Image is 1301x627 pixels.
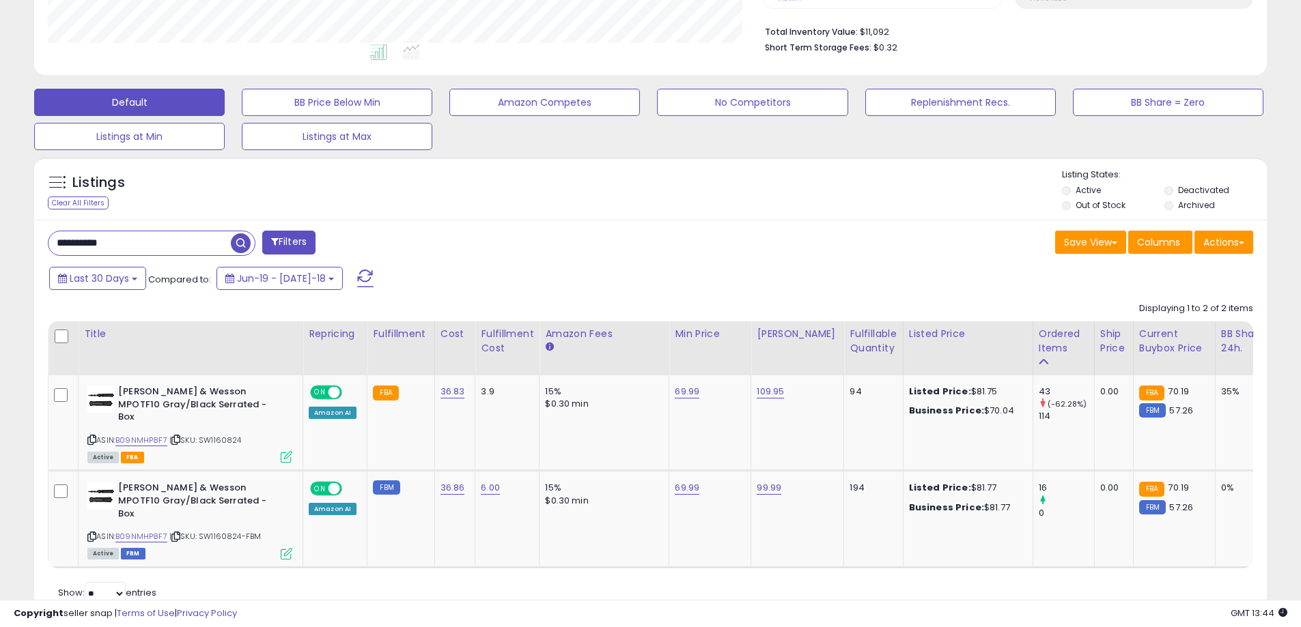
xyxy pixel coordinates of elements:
span: ON [311,387,328,398]
div: 0.00 [1100,385,1123,398]
button: BB Price Below Min [242,89,432,116]
div: Ship Price [1100,327,1128,355]
div: Amazon Fees [545,327,663,341]
button: Listings at Min [34,123,225,150]
li: $11,092 [765,23,1243,39]
h5: Listings [72,173,125,192]
button: Save View [1055,231,1126,254]
a: Terms of Use [117,607,175,619]
div: Clear All Filters [48,196,109,209]
div: Amazon AI [309,503,356,515]
small: FBA [1139,385,1164,400]
div: $0.30 min [545,398,658,410]
span: 70.19 [1168,385,1189,398]
span: OFF [340,387,362,398]
a: 69.99 [675,385,699,398]
small: Amazon Fees. [545,341,553,353]
small: FBA [1139,482,1164,497]
button: Columns [1128,231,1192,254]
b: Listed Price: [909,385,971,398]
div: $70.04 [909,405,1022,417]
span: 70.19 [1168,481,1189,494]
button: Amazon Competes [449,89,640,116]
a: B09NMHP8F7 [115,435,167,446]
span: FBM [121,548,145,559]
b: [PERSON_NAME] & Wesson MPOTF10 Gray/Black Serrated - Box [118,482,284,523]
div: ASIN: [87,385,292,461]
span: All listings currently available for purchase on Amazon [87,548,119,559]
div: Min Price [675,327,745,341]
span: Compared to: [148,273,211,286]
b: Business Price: [909,404,984,417]
a: 69.99 [675,481,699,495]
div: Amazon AI [309,407,356,419]
div: 0 [1039,507,1094,519]
button: BB Share = Zero [1073,89,1263,116]
div: Displaying 1 to 2 of 2 items [1139,302,1253,315]
label: Deactivated [1178,184,1229,196]
div: 3.9 [481,385,529,398]
div: 94 [850,385,892,398]
div: 194 [850,482,892,494]
small: FBM [1139,500,1166,514]
div: $0.30 min [545,495,658,507]
span: Show: entries [58,586,156,599]
div: 0% [1221,482,1266,494]
div: Repricing [309,327,361,341]
p: Listing States: [1062,169,1267,181]
span: | SKU: SW1160824-FBM [169,531,261,542]
span: 2025-08-18 13:44 GMT [1231,607,1287,619]
a: 36.83 [440,385,465,398]
span: FBA [121,452,144,463]
div: BB Share 24h. [1221,327,1271,355]
a: 99.99 [757,481,781,495]
button: Jun-19 - [DATE]-18 [216,267,343,290]
img: 31xLu3bZVgL._SL40_.jpg [87,482,115,509]
div: 15% [545,385,658,398]
span: 57.26 [1169,404,1193,417]
span: | SKU: SW1160824 [169,435,242,446]
small: FBM [1139,403,1166,418]
span: 57.26 [1169,501,1193,514]
a: 109.95 [757,385,784,398]
div: $81.77 [909,482,1022,494]
a: 6.00 [481,481,500,495]
small: FBM [373,480,400,495]
span: OFF [340,483,362,495]
img: 31xLu3bZVgL._SL40_.jpg [87,385,115,413]
b: Listed Price: [909,481,971,494]
button: Default [34,89,225,116]
span: All listings currently available for purchase on Amazon [87,452,119,463]
div: Current Buybox Price [1139,327,1209,355]
div: seller snap | | [14,607,237,620]
b: [PERSON_NAME] & Wesson MPOTF10 Gray/Black Serrated - Box [118,385,284,427]
b: Total Inventory Value: [765,26,858,38]
small: FBA [373,385,398,400]
a: B09NMHP8F7 [115,531,167,542]
button: Listings at Max [242,123,432,150]
div: [PERSON_NAME] [757,327,838,341]
button: No Competitors [657,89,848,116]
div: Ordered Items [1039,327,1089,355]
div: $81.77 [909,501,1022,514]
span: Last 30 Days [70,272,129,285]
div: Fulfillment Cost [481,327,533,355]
b: Short Term Storage Fees: [765,42,871,53]
button: Replenishment Recs. [865,89,1056,116]
div: 114 [1039,410,1094,422]
div: Listed Price [909,327,1027,341]
label: Out of Stock [1076,199,1125,211]
div: Fulfillment [373,327,428,341]
button: Actions [1194,231,1253,254]
button: Last 30 Days [49,267,146,290]
div: Title [84,327,297,341]
div: ASIN: [87,482,292,557]
a: Privacy Policy [177,607,237,619]
label: Archived [1178,199,1215,211]
div: Cost [440,327,470,341]
div: 15% [545,482,658,494]
strong: Copyright [14,607,64,619]
button: Filters [262,231,316,254]
div: $81.75 [909,385,1022,398]
div: 16 [1039,482,1094,494]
